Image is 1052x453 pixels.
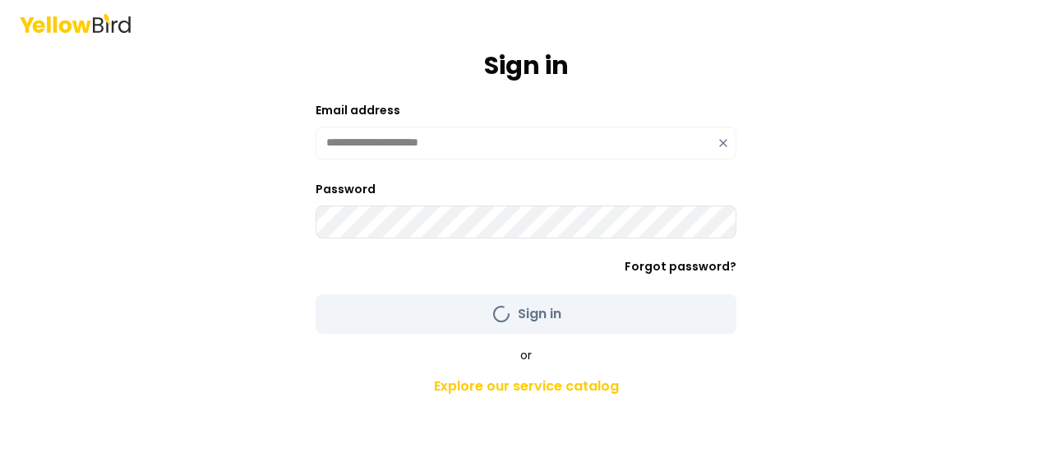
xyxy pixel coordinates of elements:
a: Forgot password? [625,258,736,275]
label: Email address [316,102,400,118]
h1: Sign in [484,51,569,81]
span: or [520,347,532,363]
a: Explore our service catalog [237,370,815,403]
label: Password [316,181,376,197]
